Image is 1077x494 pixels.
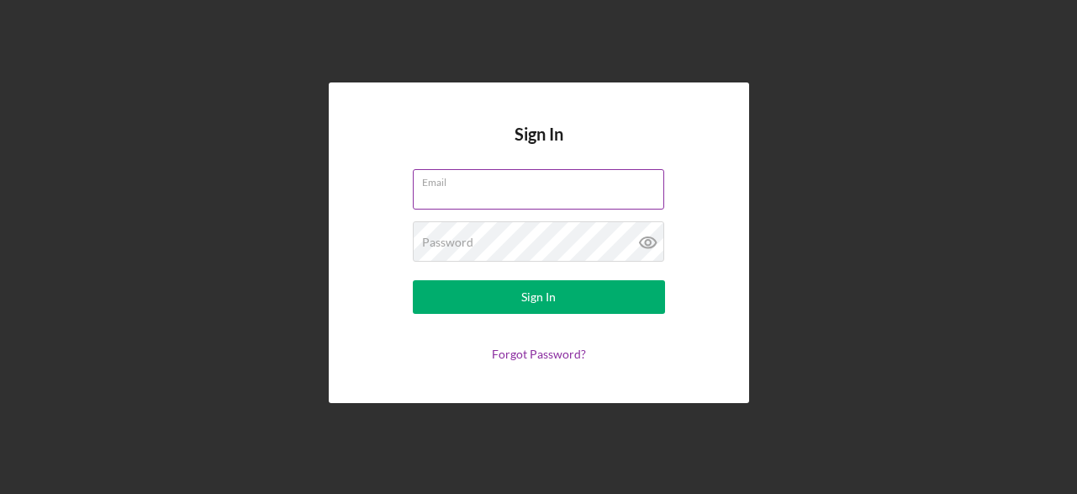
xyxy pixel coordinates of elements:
label: Email [422,170,664,189]
div: Sign In [521,280,556,314]
button: Sign In [413,280,665,314]
a: Forgot Password? [492,347,586,361]
label: Password [422,236,473,249]
h4: Sign In [515,125,563,169]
